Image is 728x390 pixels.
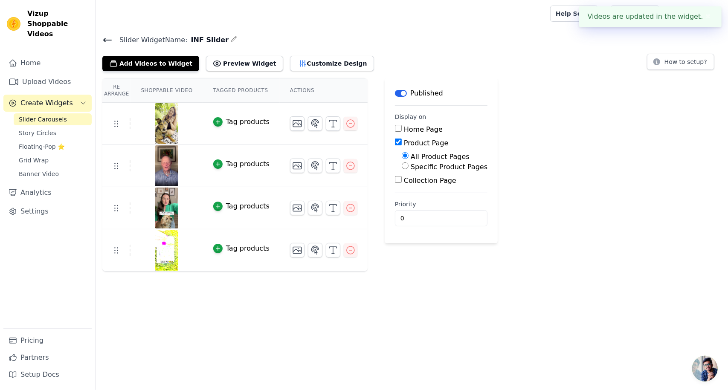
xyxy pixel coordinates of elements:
[102,56,199,71] button: Add Videos to Widget
[680,6,721,21] p: Brave Paws
[203,78,280,103] th: Tagged Products
[188,35,229,45] span: INF Slider
[14,141,92,153] a: Floating-Pop ⭐
[667,6,721,21] button: B Brave Paws
[290,243,305,257] button: Change Thumbnail
[213,201,270,211] button: Tag products
[410,88,443,98] p: Published
[155,188,179,228] img: tn-5109fe5f994a41d097fb02a2f49a5152.png
[290,56,374,71] button: Customize Design
[3,366,92,383] a: Setup Docs
[113,35,188,45] span: Slider Widget Name:
[230,34,237,46] div: Edit Name
[131,78,203,103] th: Shoppable Video
[3,332,92,349] a: Pricing
[3,184,92,201] a: Analytics
[647,60,714,68] a: How to setup?
[226,243,270,254] div: Tag products
[155,145,179,186] img: tn-422a4b238a6d4f18b94b941a1b2ef541.png
[14,168,92,180] a: Banner Video
[7,17,20,31] img: Vizup
[404,176,456,185] label: Collection Page
[404,139,449,147] label: Product Page
[213,243,270,254] button: Tag products
[579,6,722,27] div: Videos are updated in the widget.
[395,113,426,121] legend: Display on
[290,201,305,215] button: Change Thumbnail
[213,117,270,127] button: Tag products
[14,127,92,139] a: Story Circles
[19,129,56,137] span: Story Circles
[280,78,368,103] th: Actions
[3,73,92,90] a: Upload Videos
[213,159,270,169] button: Tag products
[411,163,487,171] label: Specific Product Pages
[27,9,88,39] span: Vizup Shoppable Videos
[14,113,92,125] a: Slider Carousels
[3,203,92,220] a: Settings
[20,98,73,108] span: Create Widgets
[226,159,270,169] div: Tag products
[395,200,487,208] label: Priority
[102,78,131,103] th: Re Arrange
[692,356,718,381] div: Open chat
[155,103,179,144] img: tn-a11fe77146144b919a9f63187dc2fbb4.png
[290,159,305,173] button: Change Thumbnail
[3,349,92,366] a: Partners
[3,95,92,112] button: Create Widgets
[19,170,59,178] span: Banner Video
[550,6,598,22] a: Help Setup
[19,142,65,151] span: Floating-Pop ⭐
[226,201,270,211] div: Tag products
[411,153,470,161] label: All Product Pages
[14,154,92,166] a: Grid Wrap
[703,12,713,22] button: Close
[19,115,67,124] span: Slider Carousels
[404,125,443,133] label: Home Page
[3,55,92,72] a: Home
[226,117,270,127] div: Tag products
[610,6,659,22] a: Book Demo
[647,54,714,70] button: How to setup?
[155,230,179,271] img: tn-a2a119f1c6f14dd785fbafd4e3bcf0f5.png
[206,56,283,71] button: Preview Widget
[290,116,305,131] button: Change Thumbnail
[19,156,49,165] span: Grid Wrap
